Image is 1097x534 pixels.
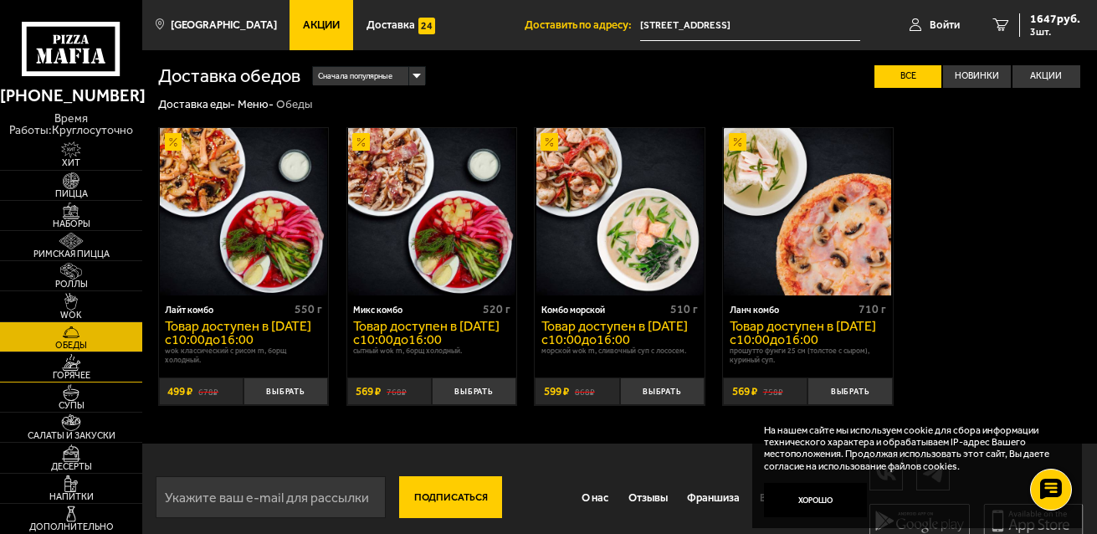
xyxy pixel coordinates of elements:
span: 710 г [859,302,886,316]
a: Вакансии [750,479,817,516]
img: Лайт комбо [160,128,327,295]
span: Сначала популярные [318,65,392,87]
img: Акционный [165,133,182,150]
img: 15daf4d41897b9f0e9f617042186c801.svg [418,18,435,34]
a: Франшиза [678,479,751,516]
div: Обеды [276,97,312,112]
s: 868 ₽ [575,386,595,398]
input: Укажите ваш e-mail для рассылки [156,476,386,518]
span: 599 ₽ [544,386,569,398]
div: Ланч комбо [730,305,854,316]
span: 1647 руб. [1030,13,1080,25]
span: Санкт-Петербург, проспект Сизова, 32к1В [640,10,859,41]
button: Подписаться [399,476,502,518]
span: Товар доступен [730,318,824,334]
span: [GEOGRAPHIC_DATA] [171,19,277,30]
span: Товар доступен [541,318,636,334]
a: О нас [572,479,618,516]
s: 678 ₽ [198,386,218,398]
div: Комбо морской [541,305,666,316]
span: c 10:00 до 16:00 [353,331,442,347]
span: 569 ₽ [356,386,381,398]
span: Доставка [367,19,415,30]
p: Wok классический с рисом M, Борщ холодный. [165,347,321,365]
a: АкционныйЛанч комбо [723,128,892,295]
button: Выбрать [243,377,328,405]
label: Новинки [943,65,1011,88]
span: в [DATE] [636,318,688,334]
img: Комбо морской [536,128,704,295]
span: в [DATE] [448,318,500,334]
img: Акционный [352,133,369,150]
button: Выбрать [620,377,705,405]
a: Отзывы [618,479,678,516]
a: Доставка еды- [158,97,235,110]
div: Лайт комбо [165,305,290,316]
s: 758 ₽ [763,386,783,398]
span: Доставить по адресу: [525,19,640,30]
img: Микс комбо [348,128,515,295]
span: 510 г [670,302,698,316]
span: 3 шт. [1030,27,1080,37]
span: c 10:00 до 16:00 [730,331,818,347]
a: АкционныйЛайт комбо [159,128,328,295]
input: Ваш адрес доставки [640,10,859,41]
span: в [DATE] [824,318,876,334]
a: Меню- [238,97,274,110]
span: c 10:00 до 16:00 [541,331,630,347]
span: Товар доступен [353,318,448,334]
a: АкционныйМикс комбо [347,128,516,295]
img: Акционный [541,133,557,150]
label: Акции [1012,65,1080,88]
s: 768 ₽ [387,386,407,398]
span: 520 г [483,302,510,316]
span: 550 г [295,302,322,316]
span: c 10:00 до 16:00 [165,331,254,347]
div: Микс комбо [353,305,478,316]
p: Морской Wok M, Сливочный суп с лососем. [541,347,698,356]
span: Товар доступен [165,318,259,334]
button: Выбрать [807,377,892,405]
a: АкционныйКомбо морской [535,128,704,295]
span: Акции [303,19,340,30]
span: в [DATE] [259,318,311,334]
span: 569 ₽ [732,386,757,398]
img: Ланч комбо [724,128,891,295]
button: Хорошо [764,483,867,517]
p: На нашем сайте мы используем cookie для сбора информации технического характера и обрабатываем IP... [764,424,1060,472]
p: Прошутто Фунги 25 см (толстое с сыром), Куриный суп. [730,347,886,365]
h1: Доставка обедов [158,68,300,86]
button: Выбрать [432,377,516,405]
label: Все [874,65,942,88]
img: Акционный [729,133,746,150]
span: 499 ₽ [167,386,192,398]
p: Сытный Wok M, Борщ холодный. [353,347,510,356]
span: Войти [930,19,960,30]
